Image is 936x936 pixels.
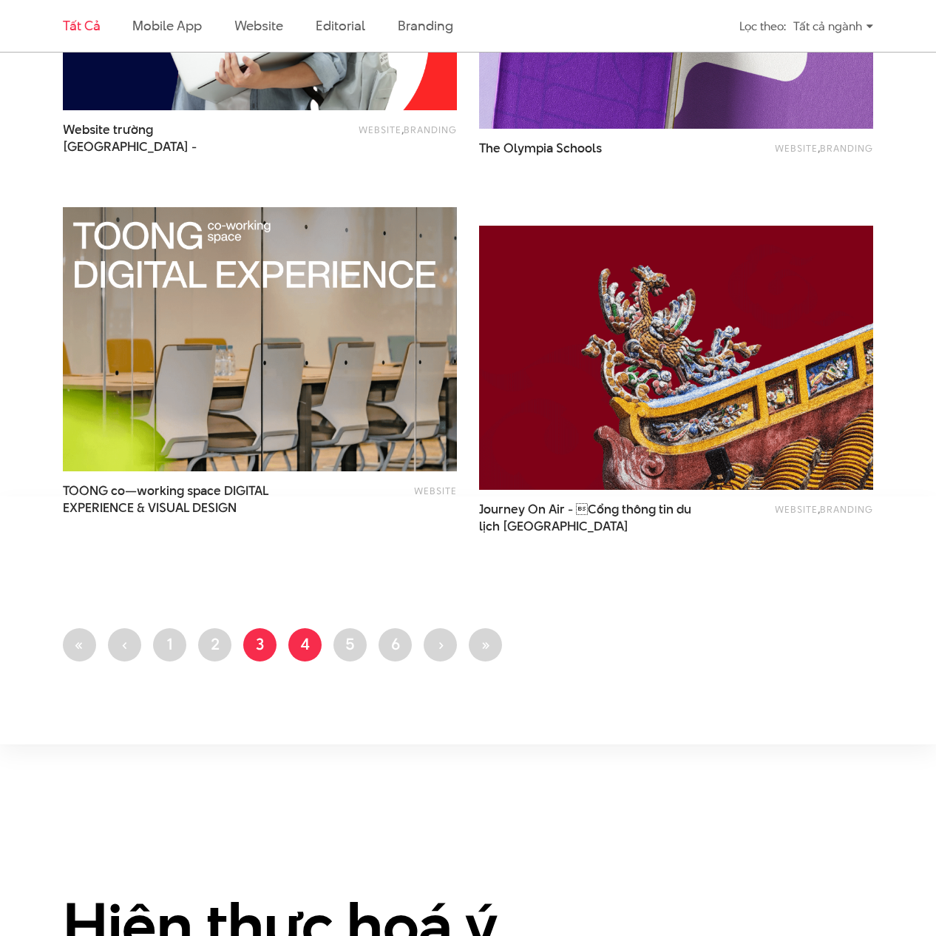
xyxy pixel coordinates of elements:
span: Olympia [503,139,553,157]
a: The Olympia Schools [479,140,696,174]
a: Journey On Air - Cổng thông tin dulịch [GEOGRAPHIC_DATA] [479,501,696,535]
a: 1 [153,628,186,661]
a: Website [414,484,457,497]
a: TOONG co—working space DIGITALEXPERIENCE & VISUAL DESIGN [63,482,279,516]
img: TOONG co—working space DIGITAL EXPERIENCE & VISUAL DESIGN [63,207,457,471]
a: Website [234,16,283,35]
a: 6 [379,628,412,661]
a: Branding [820,502,873,516]
a: Website [775,502,818,516]
a: Tất cả [63,16,100,35]
a: 5 [333,628,367,661]
span: Journey On Air - Cổng thông tin du [479,501,696,535]
span: lịch [GEOGRAPHIC_DATA] [479,518,628,535]
img: Journey On Air - Cổng thông tin du lịch Việt Nam [479,226,873,490]
a: Editorial [316,16,365,35]
span: › [438,633,444,655]
a: Branding [404,123,457,136]
a: Branding [398,16,452,35]
a: 2 [198,628,231,661]
div: , [716,501,873,528]
div: Tất cả ngành [793,13,873,39]
span: TOONG co—working space DIGITAL [63,482,279,516]
span: EXPERIENCE & VISUAL DESIGN [63,499,237,516]
a: Mobile app [132,16,201,35]
div: Lọc theo: [739,13,786,39]
span: The [479,139,501,157]
a: Branding [820,141,873,155]
a: 4 [288,628,322,661]
a: Website [775,141,818,155]
span: Schools [556,139,602,157]
div: , [299,121,457,148]
span: ‹ [122,633,128,655]
div: , [716,140,873,166]
a: Website [359,123,401,136]
span: » [481,633,490,655]
a: Website trường [GEOGRAPHIC_DATA] - [63,121,279,155]
span: « [75,633,84,655]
